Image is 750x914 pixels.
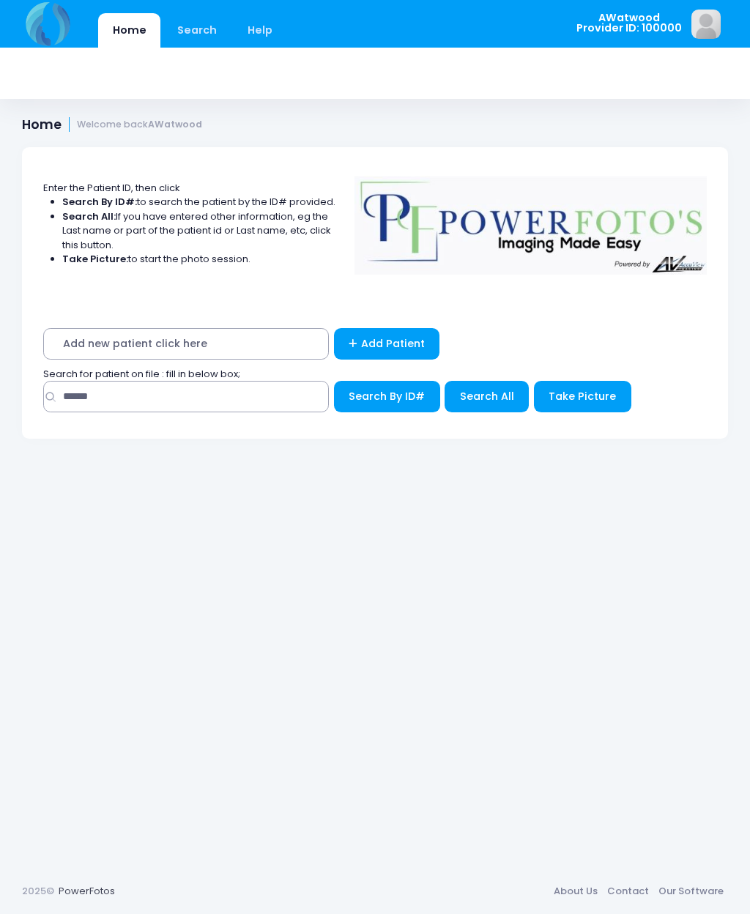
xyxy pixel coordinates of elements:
a: Our Software [653,878,728,904]
button: Take Picture [534,381,631,412]
strong: Search All: [62,209,116,223]
a: About Us [549,878,602,904]
li: to search the patient by the ID# provided. [62,195,336,209]
strong: Take Picture: [62,252,128,266]
strong: Search By ID#: [62,195,137,209]
span: Add new patient click here [43,328,329,360]
a: PowerFotos [59,884,115,898]
a: Home [98,13,160,48]
li: If you have entered other information, eg the Last name or part of the patient id or Last name, e... [62,209,336,253]
span: Take Picture [549,389,616,404]
a: Add Patient [334,328,440,360]
strong: AWatwood [148,118,202,130]
small: Welcome back [77,119,202,130]
li: to start the photo session. [62,252,336,267]
h1: Home [22,117,202,133]
img: Logo [348,166,714,275]
img: image [691,10,721,39]
a: Contact [602,878,653,904]
span: Search By ID# [349,389,425,404]
span: Search for patient on file : fill in below box; [43,367,240,381]
span: Enter the Patient ID, then click [43,181,180,195]
button: Search All [445,381,529,412]
span: AWatwood Provider ID: 100000 [576,12,682,34]
a: Search [163,13,231,48]
span: Search All [460,389,514,404]
a: Help [234,13,287,48]
span: 2025© [22,884,54,898]
button: Search By ID# [334,381,440,412]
